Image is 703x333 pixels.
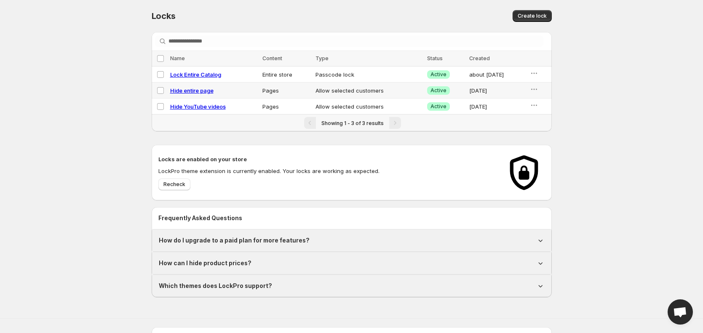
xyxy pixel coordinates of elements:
[152,11,176,21] span: Locks
[518,13,547,19] span: Create lock
[321,120,384,126] span: Showing 1 - 3 of 3 results
[158,214,545,222] h2: Frequently Asked Questions
[159,259,251,267] h1: How can I hide product prices?
[430,103,446,110] span: Active
[430,87,446,94] span: Active
[313,83,425,99] td: Allow selected customers
[427,55,443,61] span: Status
[313,67,425,83] td: Passcode lock
[467,67,527,83] td: about [DATE]
[430,71,446,78] span: Active
[152,114,552,131] nav: Pagination
[163,181,185,188] span: Recheck
[469,55,490,61] span: Created
[159,236,310,245] h1: How do I upgrade to a paid plan for more features?
[313,99,425,115] td: Allow selected customers
[170,87,214,94] a: Hide entire page
[170,71,221,78] a: Lock Entire Catalog
[513,10,552,22] button: Create lock
[262,55,282,61] span: Content
[158,155,495,163] h2: Locks are enabled on your store
[158,167,495,175] p: LockPro theme extension is currently enabled. Your locks are working as expected.
[170,103,226,110] a: Hide YouTube videos
[467,99,527,115] td: [DATE]
[260,67,313,83] td: Entire store
[260,83,313,99] td: Pages
[315,55,329,61] span: Type
[467,83,527,99] td: [DATE]
[159,282,272,290] h1: Which themes does LockPro support?
[158,178,190,190] button: Recheck
[668,299,693,325] a: Open chat
[260,99,313,115] td: Pages
[170,55,185,61] span: Name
